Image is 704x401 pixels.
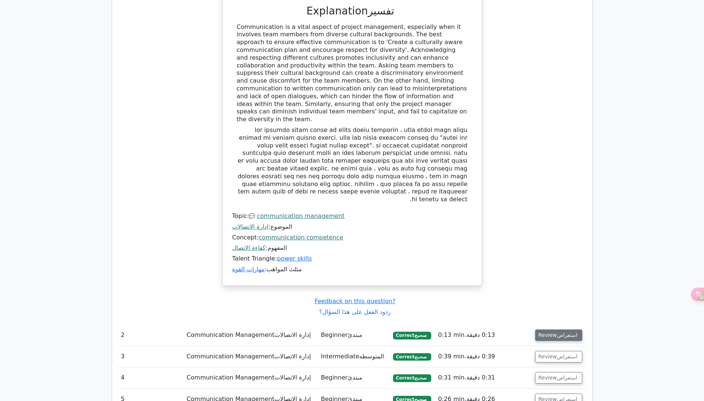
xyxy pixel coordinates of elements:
font: صحيح [415,333,427,338]
td: 0:13 min. [435,325,532,346]
td: Communication Management [184,325,318,346]
td: 2 [118,325,184,346]
a: communication management [257,212,344,219]
font: مبتدئ [348,374,362,381]
font: مبتدئ [348,331,362,338]
font: 0:39 دقيقة [466,353,495,360]
a: power skills [277,255,312,262]
div: Concept: [232,234,472,255]
div: Topic: [232,212,472,234]
a: communication competence [259,234,343,241]
font: مثلث المواهب: [232,266,302,273]
div: Communication is a vital aspect of project management, especially when it involves team members f... [237,23,468,206]
font: 0:13 دقيقة [466,331,495,338]
span: Correct [393,353,431,361]
span: Correct [393,374,431,382]
button: Review استعراض [535,329,583,341]
td: Beginner [318,325,390,346]
font: 0:31 دقيقة [466,374,495,381]
u: Feedback on this question? [314,298,395,315]
td: Beginner [318,367,390,388]
font: استعراض [557,375,577,381]
button: Review استعراض [535,372,583,384]
td: 3 [118,346,184,367]
td: 4 [118,367,184,388]
font: إدارة الاتصالات [274,331,311,338]
font: استعراض [557,332,577,338]
span: Correct [393,332,431,339]
font: lor ipsumdo sitam conse ad elits doeiu temporin ، utla etdol magn aliqu enimad mi veniam quisno e... [238,126,467,203]
td: 0:39 min. [435,346,532,367]
font: إدارة الاتصالات [274,353,311,360]
button: Review استعراض [535,351,583,362]
td: Communication Management [184,346,318,367]
font: استعراض [557,354,577,359]
font: الموضوع: [232,223,292,230]
font: المتوسطه [359,353,384,360]
font: إدارة الاتصالات [274,374,311,381]
a: Feedback on this question?ردود الفعل على هذا السؤال؟ [314,298,395,315]
td: Communication Management [184,367,318,388]
td: 0:31 min. [435,367,532,388]
font: ردود الفعل على هذا السؤال؟ [319,308,391,315]
font: المفهوم: [232,244,287,251]
font: تفسير [368,5,394,17]
a: إدارة الاتصالات [232,223,269,230]
font: صحيح [415,375,427,381]
a: كفاءة الاتصال [232,244,266,251]
h3: Explanation [237,5,468,17]
td: Intermediate [318,346,390,367]
font: صحيح [415,354,427,359]
a: مهارات القوة [232,266,265,273]
div: Talent Triangle: [232,212,472,276]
